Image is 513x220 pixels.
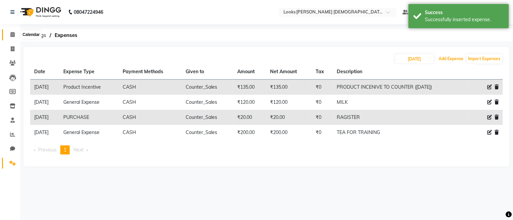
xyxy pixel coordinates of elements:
td: ₹0 [312,95,333,110]
td: ₹20.00 [233,110,266,125]
b: 08047224946 [74,3,103,21]
th: Net Amount [266,64,312,80]
input: PLACEHOLDER.DATE [395,54,434,63]
td: [DATE] [30,125,59,140]
td: Counter_Sales [182,125,233,140]
div: Success [425,9,504,16]
td: PURCHASE [59,110,119,125]
span: Next [73,147,83,153]
td: ₹20.00 [266,110,312,125]
th: Date [30,64,59,80]
td: ₹200.00 [266,125,312,140]
td: [DATE] [30,110,59,125]
td: CASH [119,95,182,110]
td: CASH [119,125,182,140]
th: Given to [182,64,233,80]
td: Counter_Sales [182,110,233,125]
td: CASH [119,110,182,125]
th: Expense Type [59,64,119,80]
td: ₹120.00 [233,95,266,110]
td: General Expense [59,125,119,140]
img: logo [17,3,63,21]
td: TEA FOR TRAINING [333,125,467,140]
td: PRODUCT INCENIVE TO COUNTER ([DATE]) [333,80,467,95]
td: CASH [119,80,182,95]
span: Previous [38,147,57,153]
td: ₹0 [312,110,333,125]
div: Calendar [21,31,41,39]
th: Amount [233,64,266,80]
th: Tax [312,64,333,80]
span: 1 [64,147,66,153]
nav: Pagination [30,145,503,155]
td: MILK [333,95,467,110]
button: Import Expenses [467,54,502,63]
td: Product Incentive [59,80,119,95]
td: ₹135.00 [266,80,312,95]
td: Counter_Sales [182,80,233,95]
td: ₹200.00 [233,125,266,140]
div: Successfully inserted expense. [425,16,504,23]
td: Counter_Sales [182,95,233,110]
th: Description [333,64,467,80]
td: [DATE] [30,80,59,95]
th: Payment Methods [119,64,182,80]
td: ₹120.00 [266,95,312,110]
td: ₹0 [312,125,333,140]
span: Expenses [51,29,81,41]
td: ₹0 [312,80,333,95]
button: Add Expense [437,54,465,63]
td: ₹135.00 [233,80,266,95]
td: [DATE] [30,95,59,110]
td: RAGISTER [333,110,467,125]
td: General Expense [59,95,119,110]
